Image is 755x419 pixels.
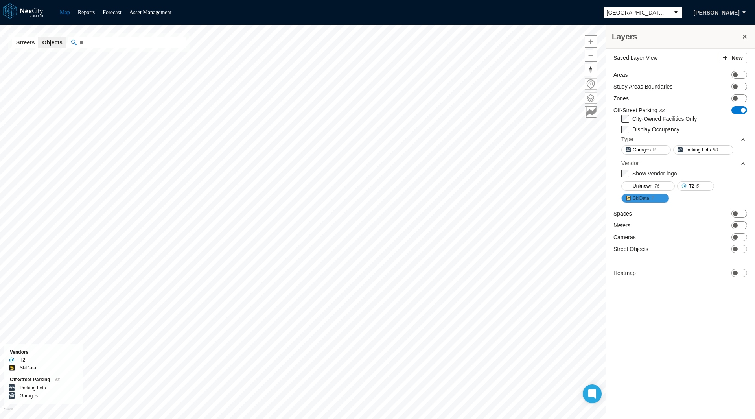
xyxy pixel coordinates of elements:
[20,384,46,392] label: Parking Lots
[585,106,597,118] button: Key metrics
[696,182,699,190] span: 5
[78,9,95,15] a: Reports
[103,9,121,15] a: Forecast
[585,92,597,104] button: Layers management
[659,108,665,113] span: 88
[585,35,597,48] button: Zoom in
[585,64,597,76] span: Reset bearing to north
[685,6,748,19] button: [PERSON_NAME]
[585,36,597,47] span: Zoom in
[38,37,66,48] button: Objects
[60,9,70,15] a: Map
[613,83,672,90] label: Study Areas Boundaries
[613,106,665,114] label: Off-Street Parking
[685,146,711,154] span: Parking Lots
[129,9,172,15] a: Asset Management
[613,94,629,102] label: Zones
[585,50,597,62] button: Zoom out
[621,181,675,191] button: Unknown76
[633,182,652,190] span: Unknown
[632,126,679,133] label: Display Occupancy
[670,7,682,18] button: select
[607,9,667,17] span: [GEOGRAPHIC_DATA][PERSON_NAME]
[633,194,649,202] span: SkiData
[612,31,741,42] h3: Layers
[621,145,671,155] button: Garages8
[613,269,636,277] label: Heatmap
[677,181,714,191] button: T25
[613,54,658,62] label: Saved Layer View
[585,78,597,90] button: Home
[10,376,77,384] div: Off-Street Parking
[718,53,747,63] button: New
[653,146,656,154] span: 8
[621,194,669,203] button: SkiData7
[20,364,36,372] label: SkiData
[632,116,697,122] label: City-Owned Facilities Only
[613,71,628,79] label: Areas
[689,182,694,190] span: T2
[633,146,651,154] span: Garages
[673,145,733,155] button: Parking Lots80
[12,37,39,48] button: Streets
[585,50,597,61] span: Zoom out
[16,39,35,46] span: Streets
[613,233,636,241] label: Cameras
[613,210,632,218] label: Spaces
[20,392,38,400] label: Garages
[694,9,740,17] span: [PERSON_NAME]
[731,54,743,62] span: New
[651,194,654,202] span: 7
[613,221,630,229] label: Meters
[42,39,62,46] span: Objects
[10,348,77,356] div: Vendors
[621,135,633,143] div: Type
[713,146,718,154] span: 80
[55,378,60,382] span: 63
[632,170,677,177] label: Show Vendor logo
[585,64,597,76] button: Reset bearing to north
[621,159,639,167] div: Vendor
[4,408,13,417] a: Mapbox homepage
[621,157,746,169] div: Vendor
[20,356,25,364] label: T2
[621,133,746,145] div: Type
[654,182,659,190] span: 76
[613,245,648,253] label: Street Objects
